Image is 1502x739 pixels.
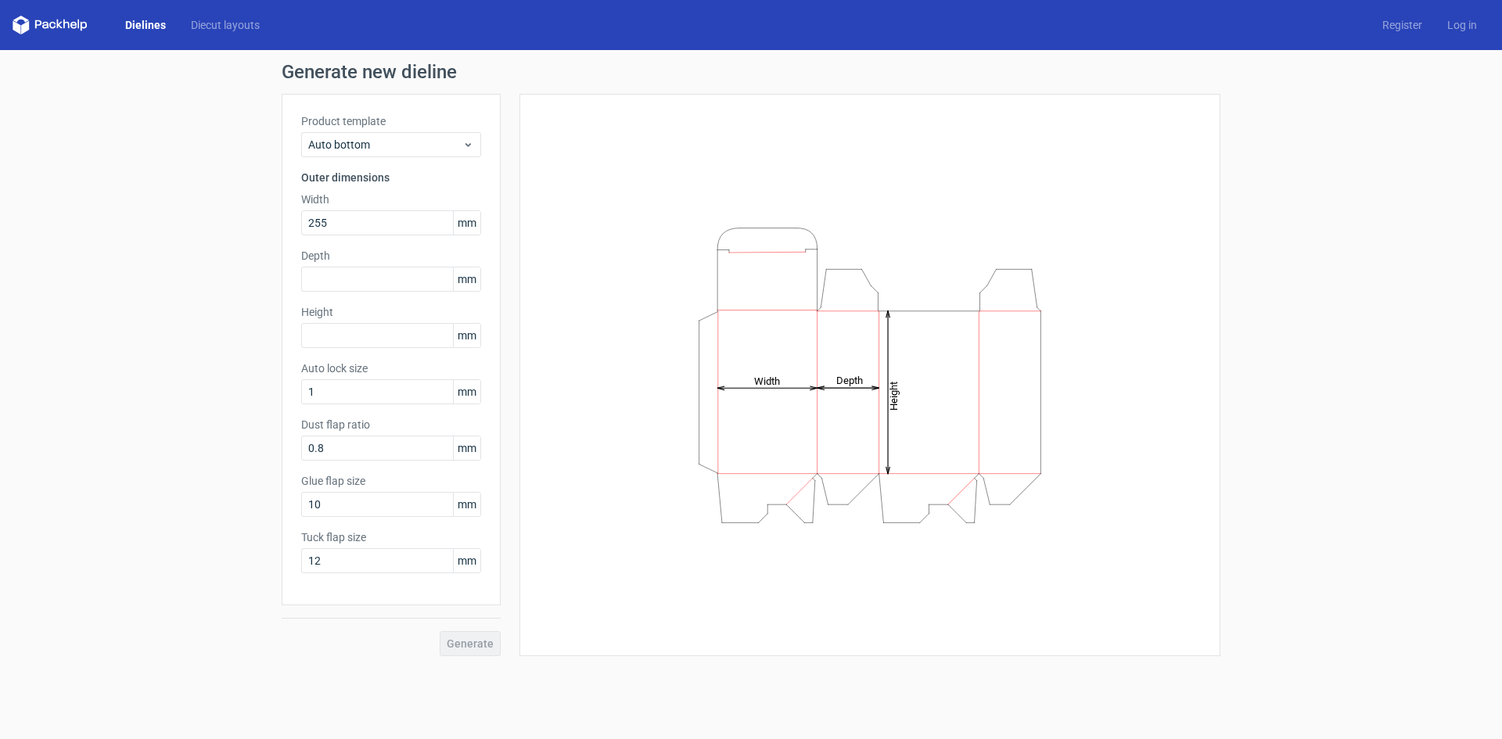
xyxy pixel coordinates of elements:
tspan: Width [754,375,780,386]
h3: Outer dimensions [301,170,481,185]
span: mm [453,267,480,291]
label: Product template [301,113,481,129]
a: Diecut layouts [178,17,272,33]
label: Height [301,304,481,320]
span: Auto bottom [308,137,462,152]
label: Width [301,192,481,207]
h1: Generate new dieline [282,63,1220,81]
a: Log in [1435,17,1489,33]
span: mm [453,549,480,572]
span: mm [453,436,480,460]
label: Auto lock size [301,361,481,376]
tspan: Depth [836,375,863,386]
span: mm [453,380,480,404]
span: mm [453,493,480,516]
label: Dust flap ratio [301,417,481,432]
label: Depth [301,248,481,264]
label: Tuck flap size [301,529,481,545]
tspan: Height [888,381,900,410]
a: Dielines [113,17,178,33]
a: Register [1370,17,1435,33]
label: Glue flap size [301,473,481,489]
span: mm [453,324,480,347]
span: mm [453,211,480,235]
